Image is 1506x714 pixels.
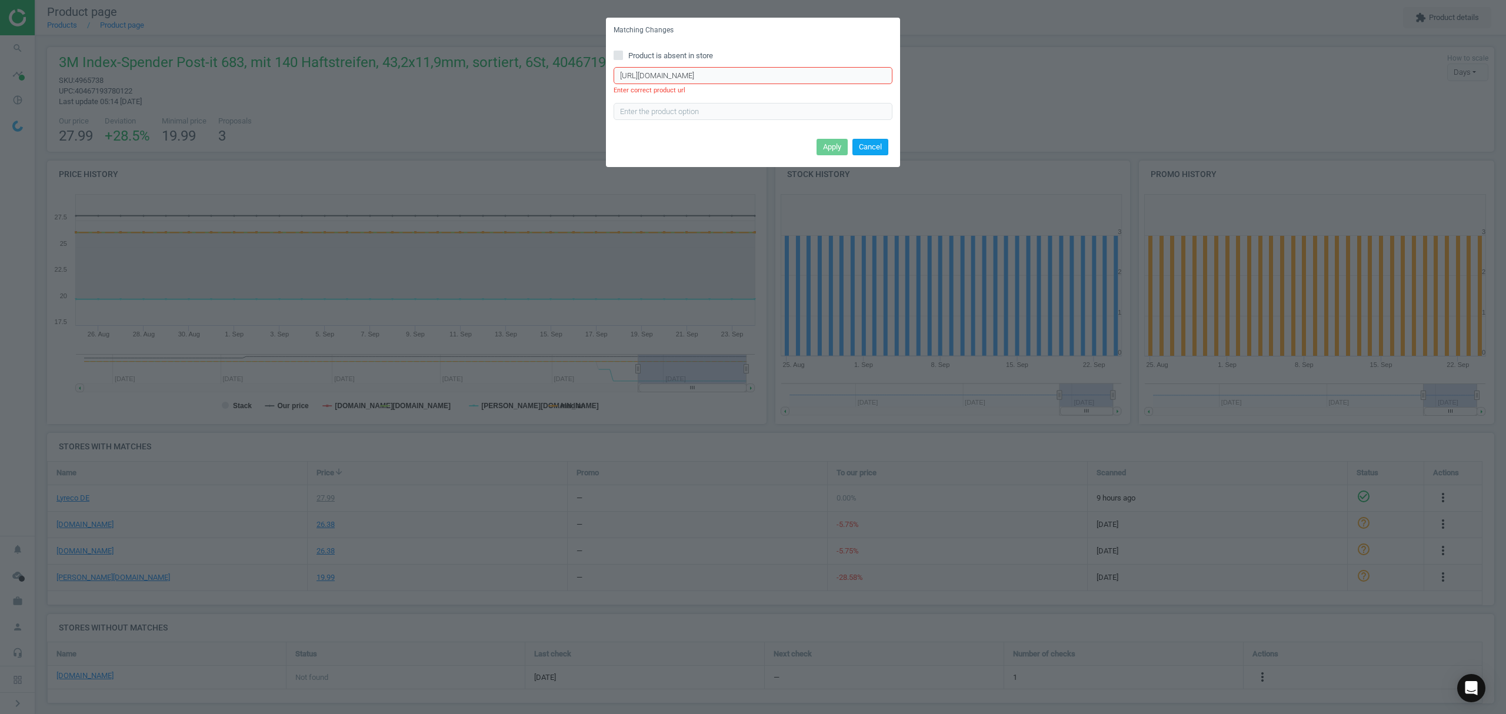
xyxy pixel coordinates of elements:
[817,139,848,155] button: Apply
[852,139,888,155] button: Cancel
[614,103,892,121] input: Enter the product option
[614,67,892,85] input: Enter correct product URL
[614,25,674,35] h5: Matching Changes
[614,86,892,95] div: Enter correct product url
[626,51,715,61] span: Product is absent in store
[1457,674,1485,702] div: Open Intercom Messenger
